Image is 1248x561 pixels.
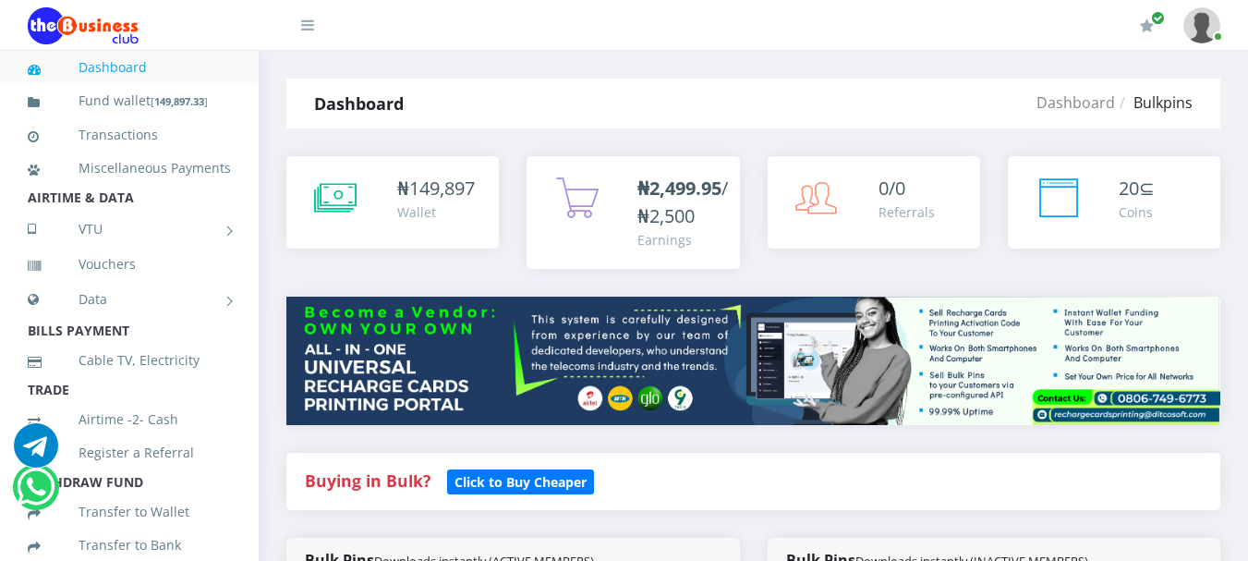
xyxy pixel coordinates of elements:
span: 0/0 [878,176,905,201]
a: Airtime -2- Cash [28,398,231,441]
li: Bulkpins [1115,91,1193,114]
strong: Buying in Bulk? [305,470,430,492]
span: Renew/Upgrade Subscription [1151,11,1165,25]
span: 149,897 [409,176,475,201]
div: Referrals [878,202,935,222]
a: Chat for support [14,437,58,468]
small: [ ] [151,94,208,108]
img: User [1183,7,1220,43]
span: /₦2,500 [637,176,728,228]
a: Transfer to Wallet [28,491,231,533]
a: Fund wallet[149,897.33] [28,79,231,123]
b: ₦2,499.95 [637,176,721,201]
img: Logo [28,7,139,44]
div: Earnings [637,230,728,250]
a: Register a Referral [28,432,231,474]
a: Chat for support [17,479,55,509]
a: VTU [28,206,231,252]
div: Wallet [397,202,475,222]
img: multitenant_rcp.png [286,297,1220,425]
strong: Dashboard [314,92,404,115]
span: 20 [1119,176,1139,201]
a: Dashboard [1036,92,1115,113]
a: Transactions [28,114,231,156]
a: Miscellaneous Payments [28,147,231,189]
a: Dashboard [28,46,231,89]
div: Coins [1119,202,1155,222]
a: Vouchers [28,243,231,286]
a: Cable TV, Electricity [28,339,231,382]
a: ₦149,897 Wallet [286,156,499,249]
b: Click to Buy Cheaper [454,473,587,491]
a: ₦2,499.95/₦2,500 Earnings [527,156,739,269]
div: ⊆ [1119,175,1155,202]
i: Renew/Upgrade Subscription [1140,18,1154,33]
a: Click to Buy Cheaper [447,470,594,492]
div: ₦ [397,175,475,202]
a: Data [28,276,231,323]
a: 0/0 Referrals [768,156,980,249]
b: 149,897.33 [154,94,204,108]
